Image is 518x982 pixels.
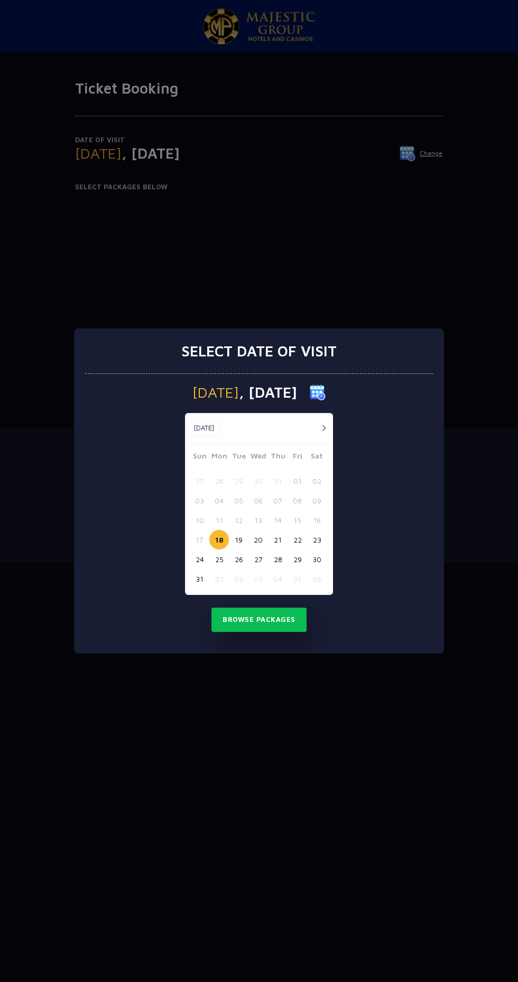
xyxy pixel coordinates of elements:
button: 22 [288,530,307,549]
button: 03 [248,569,268,589]
button: 19 [229,530,248,549]
button: 02 [307,471,327,491]
button: 28 [268,549,288,569]
span: [DATE] [192,385,239,400]
span: Fri [288,450,307,465]
span: , [DATE] [239,385,297,400]
img: calender icon [310,384,326,400]
button: 01 [288,471,307,491]
button: 30 [307,549,327,569]
span: Wed [248,450,268,465]
span: Tue [229,450,248,465]
button: 21 [268,530,288,549]
button: 15 [288,510,307,530]
button: Browse Packages [211,608,307,632]
button: 18 [209,530,229,549]
button: 04 [209,491,229,510]
button: 05 [229,491,248,510]
button: 06 [248,491,268,510]
button: 06 [307,569,327,589]
button: 01 [209,569,229,589]
button: 04 [268,569,288,589]
button: 24 [190,549,209,569]
span: Thu [268,450,288,465]
button: [DATE] [188,420,220,436]
button: 12 [229,510,248,530]
button: 11 [209,510,229,530]
button: 28 [209,471,229,491]
button: 25 [209,549,229,569]
button: 08 [288,491,307,510]
span: Mon [209,450,229,465]
button: 02 [229,569,248,589]
span: Sat [307,450,327,465]
button: 27 [190,471,209,491]
button: 14 [268,510,288,530]
button: 23 [307,530,327,549]
button: 07 [268,491,288,510]
button: 03 [190,491,209,510]
button: 31 [190,569,209,589]
button: 13 [248,510,268,530]
button: 09 [307,491,327,510]
h3: Select date of visit [181,342,337,360]
button: 05 [288,569,307,589]
span: Sun [190,450,209,465]
button: 10 [190,510,209,530]
button: 20 [248,530,268,549]
button: 30 [248,471,268,491]
button: 26 [229,549,248,569]
button: 17 [190,530,209,549]
button: 29 [288,549,307,569]
button: 31 [268,471,288,491]
button: 16 [307,510,327,530]
button: 29 [229,471,248,491]
button: 27 [248,549,268,569]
